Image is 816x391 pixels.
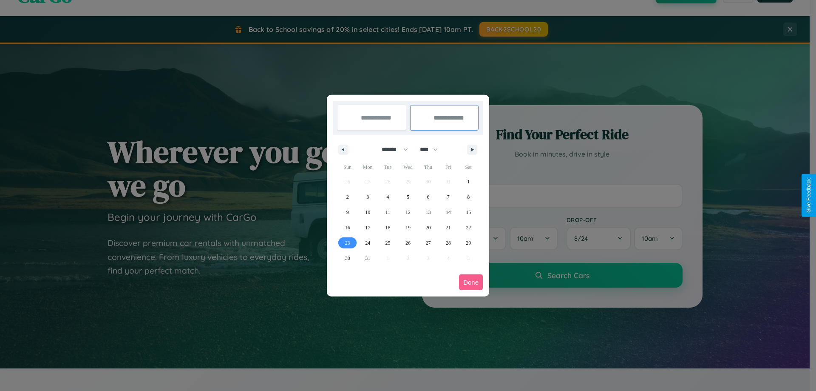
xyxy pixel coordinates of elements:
button: 9 [337,205,357,220]
button: 6 [418,189,438,205]
span: 6 [427,189,429,205]
span: Sat [459,160,479,174]
span: 18 [385,220,391,235]
button: 13 [418,205,438,220]
button: 26 [398,235,418,251]
button: 5 [398,189,418,205]
span: 29 [466,235,471,251]
button: 4 [378,189,398,205]
span: Thu [418,160,438,174]
button: 28 [438,235,458,251]
button: 30 [337,251,357,266]
button: 23 [337,235,357,251]
button: 18 [378,220,398,235]
button: 15 [459,205,479,220]
span: 13 [425,205,431,220]
button: 24 [357,235,377,251]
div: Give Feedback [806,178,812,213]
span: 10 [365,205,370,220]
button: 12 [398,205,418,220]
button: 27 [418,235,438,251]
span: 7 [447,189,450,205]
span: 11 [385,205,391,220]
span: 16 [345,220,350,235]
span: 24 [365,235,370,251]
span: 15 [466,205,471,220]
button: 20 [418,220,438,235]
button: 11 [378,205,398,220]
span: 4 [387,189,389,205]
button: Done [459,274,483,290]
span: Mon [357,160,377,174]
button: 17 [357,220,377,235]
button: 22 [459,220,479,235]
button: 8 [459,189,479,205]
span: 9 [346,205,349,220]
span: 1 [467,174,470,189]
span: 20 [425,220,431,235]
span: 14 [446,205,451,220]
span: 31 [365,251,370,266]
button: 10 [357,205,377,220]
span: 28 [446,235,451,251]
button: 2 [337,189,357,205]
span: 30 [345,251,350,266]
span: 26 [405,235,411,251]
span: Sun [337,160,357,174]
span: 8 [467,189,470,205]
span: 17 [365,220,370,235]
span: 19 [405,220,411,235]
button: 25 [378,235,398,251]
button: 14 [438,205,458,220]
span: Wed [398,160,418,174]
button: 19 [398,220,418,235]
button: 29 [459,235,479,251]
span: 3 [366,189,369,205]
span: 2 [346,189,349,205]
span: Tue [378,160,398,174]
span: 12 [405,205,411,220]
span: Fri [438,160,458,174]
button: 16 [337,220,357,235]
span: 22 [466,220,471,235]
button: 7 [438,189,458,205]
span: 25 [385,235,391,251]
span: 5 [407,189,409,205]
span: 27 [425,235,431,251]
span: 23 [345,235,350,251]
button: 1 [459,174,479,189]
button: 31 [357,251,377,266]
button: 3 [357,189,377,205]
span: 21 [446,220,451,235]
button: 21 [438,220,458,235]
